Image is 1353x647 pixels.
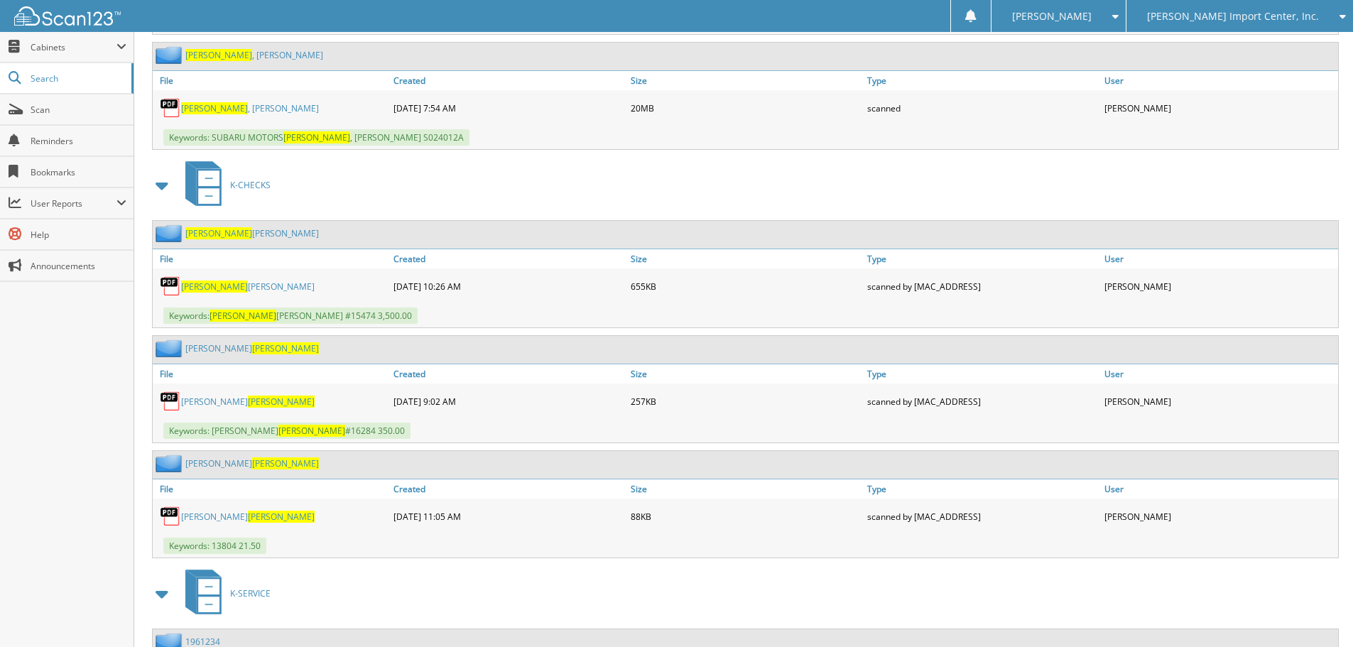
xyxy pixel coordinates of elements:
a: K-SERVICE [177,565,271,621]
span: Announcements [31,260,126,272]
img: folder2.png [156,224,185,242]
span: Search [31,72,124,85]
span: Bookmarks [31,166,126,178]
a: Type [864,71,1101,90]
a: Created [390,249,627,268]
a: Size [627,71,864,90]
a: Created [390,479,627,499]
a: User [1101,479,1338,499]
img: scan123-logo-white.svg [14,6,121,26]
a: [PERSON_NAME][PERSON_NAME] [185,457,319,469]
div: [DATE] 7:54 AM [390,94,627,122]
div: [PERSON_NAME] [1101,272,1338,300]
a: File [153,479,390,499]
span: Keywords: [PERSON_NAME] #16284 350.00 [163,423,411,439]
a: [PERSON_NAME][PERSON_NAME] [181,396,315,408]
div: [DATE] 9:02 AM [390,387,627,415]
a: User [1101,71,1338,90]
img: PDF.png [160,97,181,119]
span: [PERSON_NAME] [185,49,252,61]
div: 20MB [627,94,864,122]
span: [PERSON_NAME] [252,457,319,469]
span: K-SERVICE [230,587,271,599]
a: Size [627,249,864,268]
a: [PERSON_NAME][PERSON_NAME] [181,281,315,293]
img: folder2.png [156,339,185,357]
a: User [1101,249,1338,268]
span: User Reports [31,197,116,210]
span: Keywords: SUBARU MOTORS , [PERSON_NAME] S024012A [163,129,469,146]
div: scanned by [MAC_ADDRESS] [864,272,1101,300]
span: [PERSON_NAME] [181,281,248,293]
div: [PERSON_NAME] [1101,94,1338,122]
a: Created [390,71,627,90]
a: [PERSON_NAME][PERSON_NAME] [185,227,319,239]
img: folder2.png [156,46,185,64]
span: [PERSON_NAME] [210,310,276,322]
div: [PERSON_NAME] [1101,502,1338,531]
a: Created [390,364,627,384]
a: Type [864,479,1101,499]
div: scanned by [MAC_ADDRESS] [864,502,1101,531]
span: [PERSON_NAME] [248,396,315,408]
span: [PERSON_NAME] [185,227,252,239]
span: [PERSON_NAME] [252,342,319,354]
span: [PERSON_NAME] [283,131,350,143]
a: Type [864,249,1101,268]
a: Size [627,479,864,499]
span: Keywords: [PERSON_NAME] #15474 3,500.00 [163,308,418,324]
a: [PERSON_NAME], [PERSON_NAME] [181,102,319,114]
span: [PERSON_NAME] [1012,12,1092,21]
a: File [153,71,390,90]
span: [PERSON_NAME] [181,102,248,114]
img: PDF.png [160,391,181,412]
iframe: Chat Widget [1282,579,1353,647]
span: Reminders [31,135,126,147]
img: PDF.png [160,506,181,527]
img: PDF.png [160,276,181,297]
a: User [1101,364,1338,384]
a: K-CHECKS [177,157,271,213]
div: 257KB [627,387,864,415]
a: [PERSON_NAME][PERSON_NAME] [185,342,319,354]
div: 88KB [627,502,864,531]
span: Keywords: 13804 21.50 [163,538,266,554]
span: Scan [31,104,126,116]
div: 655KB [627,272,864,300]
a: File [153,364,390,384]
div: scanned [864,94,1101,122]
a: Type [864,364,1101,384]
span: [PERSON_NAME] [248,511,315,523]
a: [PERSON_NAME][PERSON_NAME] [181,511,315,523]
span: Help [31,229,126,241]
img: folder2.png [156,455,185,472]
a: [PERSON_NAME], [PERSON_NAME] [185,49,323,61]
a: Size [627,364,864,384]
span: K-CHECKS [230,179,271,191]
div: [PERSON_NAME] [1101,387,1338,415]
span: Cabinets [31,41,116,53]
div: [DATE] 11:05 AM [390,502,627,531]
span: [PERSON_NAME] Import Center, Inc. [1147,12,1319,21]
div: [DATE] 10:26 AM [390,272,627,300]
div: scanned by [MAC_ADDRESS] [864,387,1101,415]
a: File [153,249,390,268]
span: [PERSON_NAME] [278,425,345,437]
